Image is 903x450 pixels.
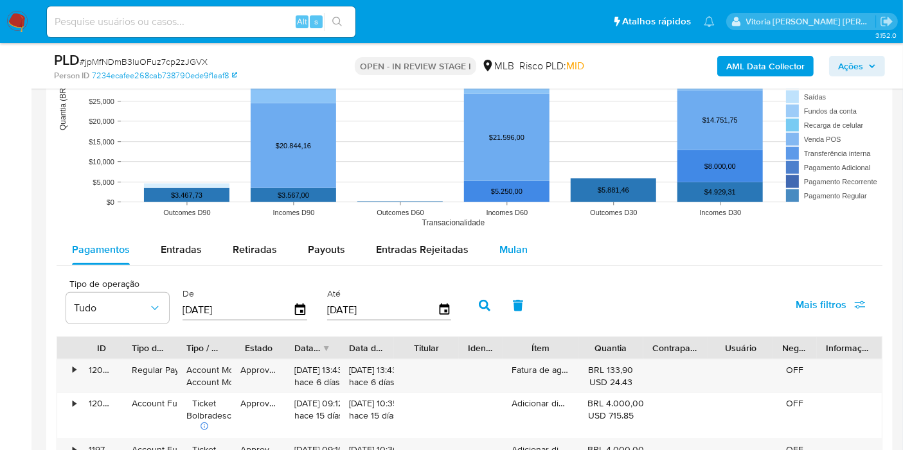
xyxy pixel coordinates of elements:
[704,16,715,27] a: Notificações
[314,15,318,28] span: s
[324,13,350,31] button: search-icon
[880,15,893,28] a: Sair
[297,15,307,28] span: Alt
[481,59,514,73] div: MLB
[54,70,89,82] b: Person ID
[726,56,805,76] b: AML Data Collector
[746,15,876,28] p: vitoria.caldeira@mercadolivre.com
[566,58,584,73] span: MID
[47,13,355,30] input: Pesquise usuários ou casos...
[92,70,237,82] a: 7234ecafee268cab738790ede9f1aaf8
[829,56,885,76] button: Ações
[622,15,691,28] span: Atalhos rápidos
[54,49,80,70] b: PLD
[80,55,208,68] span: # jpMfNDmB3luOFuz7cp2zJGVX
[875,30,897,40] span: 3.152.0
[838,56,863,76] span: Ações
[717,56,814,76] button: AML Data Collector
[355,57,476,75] p: OPEN - IN REVIEW STAGE I
[519,59,584,73] span: Risco PLD:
